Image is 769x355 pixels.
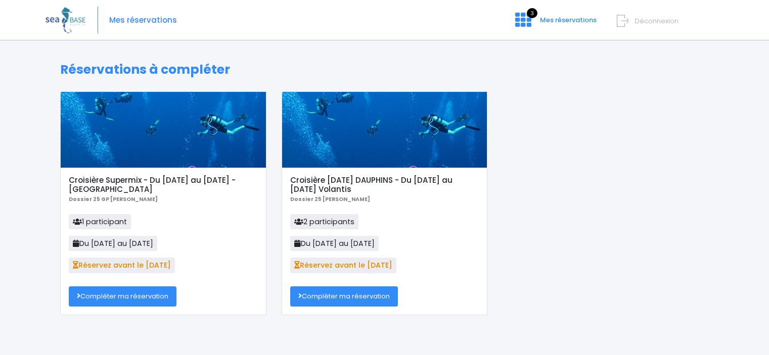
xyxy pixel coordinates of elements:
span: Du [DATE] au [DATE] [290,236,379,251]
b: Dossier 25 GP [PERSON_NAME] [69,195,158,203]
h1: Réservations à compléter [60,62,709,77]
span: 2 participants [290,214,358,229]
span: Réservez avant le [DATE] [290,258,396,273]
a: Compléter ma réservation [290,286,398,307]
a: Compléter ma réservation [69,286,176,307]
h5: Croisière Supermix - Du [DATE] au [DATE] - [GEOGRAPHIC_DATA] [69,176,257,194]
span: Réservez avant le [DATE] [69,258,175,273]
h5: Croisière [DATE] DAUPHINS - Du [DATE] au [DATE] Volantis [290,176,479,194]
span: 1 participant [69,214,131,229]
span: 3 [527,8,537,18]
a: 3 Mes réservations [507,19,603,28]
span: Déconnexion [635,16,678,26]
span: Mes réservations [540,15,597,25]
b: Dossier 25 [PERSON_NAME] [290,195,370,203]
span: Du [DATE] au [DATE] [69,236,157,251]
